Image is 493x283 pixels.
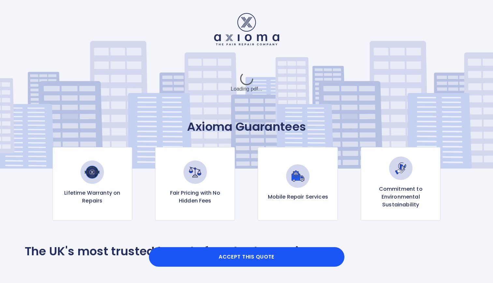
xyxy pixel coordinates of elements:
[149,247,344,267] button: Accept this Quote
[183,160,207,184] img: Fair Pricing with No Hidden Fees
[25,244,310,259] p: The UK's most trusted brand of car body repairs
[58,189,127,205] p: Lifetime Warranty on Repairs
[214,13,279,45] img: Logo
[80,160,104,184] img: Lifetime Warranty on Repairs
[161,189,229,205] p: Fair Pricing with No Hidden Fees
[198,66,296,99] div: Loading pdf...
[366,185,435,209] p: Commitment to Environmental Sustainability
[25,120,469,134] p: Axioma Guarantees
[389,156,413,180] img: Commitment to Environmental Sustainability
[286,164,310,188] img: Mobile Repair Services
[268,193,328,201] p: Mobile Repair Services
